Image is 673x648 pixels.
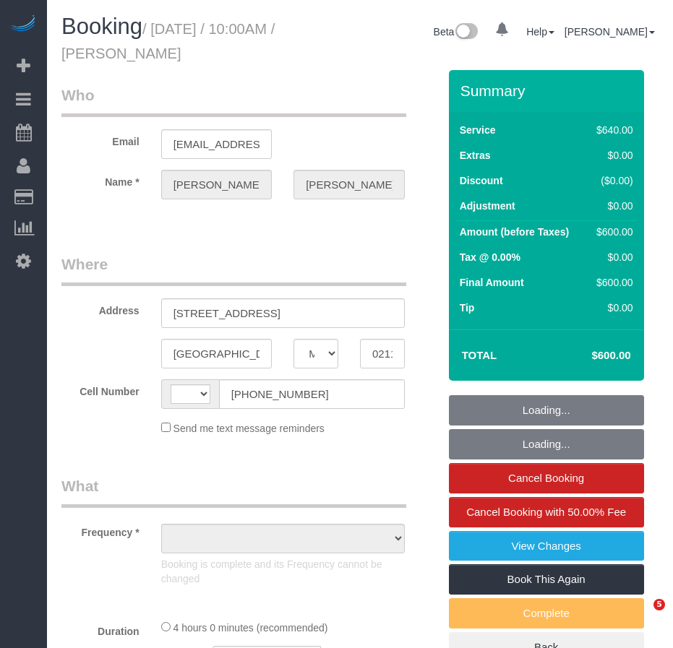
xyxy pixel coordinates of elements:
[591,123,633,137] div: $640.00
[173,622,328,634] span: 4 hours 0 minutes (recommended)
[460,250,520,264] label: Tax @ 0.00%
[449,463,644,493] a: Cancel Booking
[565,26,655,38] a: [PERSON_NAME]
[219,379,405,409] input: Cell Number
[61,475,406,508] legend: What
[460,173,503,188] label: Discount
[460,301,475,315] label: Tip
[61,254,406,286] legend: Where
[548,350,630,362] h4: $600.00
[9,14,38,35] img: Automaid Logo
[51,298,150,318] label: Address
[293,170,405,199] input: Last Name
[161,557,405,586] p: Booking is complete and its Frequency cannot be changed
[51,619,150,639] label: Duration
[51,170,150,189] label: Name *
[460,199,515,213] label: Adjustment
[526,26,554,38] a: Help
[360,339,405,368] input: Zip Code
[460,275,524,290] label: Final Amount
[454,23,478,42] img: New interface
[653,599,665,610] span: 5
[434,26,479,38] a: Beta
[449,564,644,595] a: Book This Again
[460,82,637,99] h3: Summary
[61,14,142,39] span: Booking
[591,199,633,213] div: $0.00
[591,301,633,315] div: $0.00
[591,225,633,239] div: $600.00
[161,339,273,368] input: City
[460,148,491,163] label: Extras
[161,129,273,159] input: Email
[61,85,406,117] legend: Who
[51,129,150,149] label: Email
[161,170,273,199] input: First Name
[449,531,644,561] a: View Changes
[460,123,496,137] label: Service
[51,379,150,399] label: Cell Number
[591,173,633,188] div: ($0.00)
[462,349,497,361] strong: Total
[173,423,325,434] span: Send me text message reminders
[466,506,626,518] span: Cancel Booking with 50.00% Fee
[449,497,644,527] a: Cancel Booking with 50.00% Fee
[624,599,659,634] iframe: Intercom live chat
[51,520,150,540] label: Frequency *
[61,21,275,61] small: / [DATE] / 10:00AM / [PERSON_NAME]
[591,275,633,290] div: $600.00
[591,148,633,163] div: $0.00
[460,225,569,239] label: Amount (before Taxes)
[591,250,633,264] div: $0.00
